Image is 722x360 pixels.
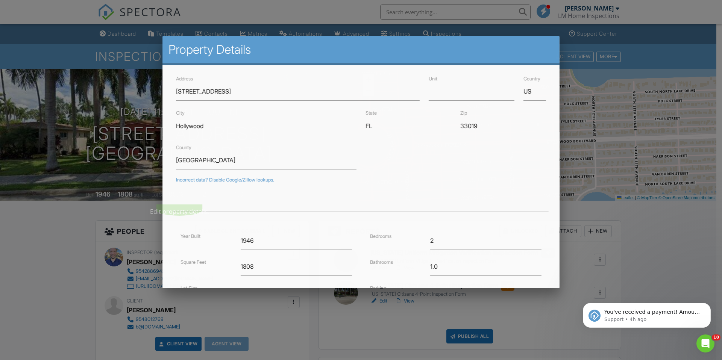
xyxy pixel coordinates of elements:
iframe: Intercom notifications message [572,287,722,340]
label: Unit [429,76,437,82]
label: City [176,110,185,116]
label: Zip [460,110,467,116]
label: Country [523,76,540,82]
h2: Property Details [168,42,554,57]
label: Parking [370,285,386,291]
label: Address [176,76,193,82]
label: Bedrooms [370,233,391,239]
iframe: Intercom live chat [696,334,714,352]
label: Year Built [180,233,200,239]
span: 10 [712,334,720,340]
label: County [176,145,191,150]
label: Bathrooms [370,259,393,265]
label: Square Feet [180,259,206,265]
div: Incorrect data? Disable Google/Zillow lookups. [176,177,546,183]
label: State [366,110,377,116]
label: Lot Size [180,285,197,291]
